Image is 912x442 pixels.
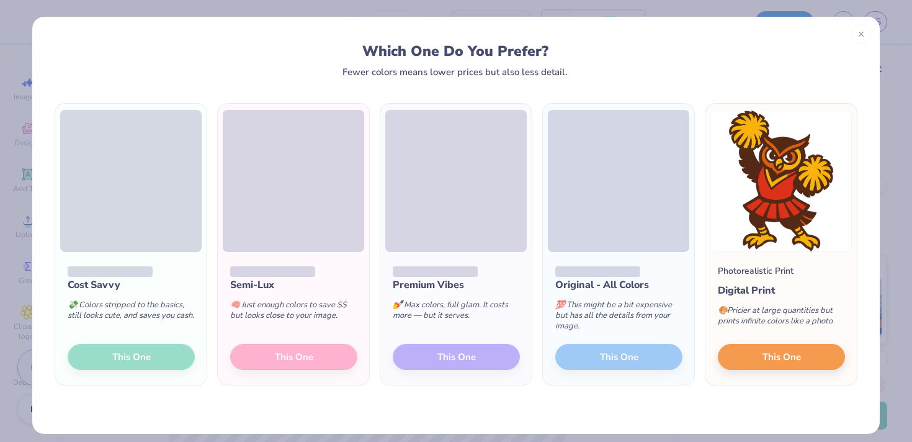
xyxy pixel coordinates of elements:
[393,277,520,292] div: Premium Vibes
[230,299,240,310] span: 🧠
[68,277,195,292] div: Cost Savvy
[230,292,357,333] div: Just enough colors to save $$ but looks close to your image.
[718,344,845,370] button: This One
[718,305,728,316] span: 🎨
[718,283,845,298] div: Digital Print
[762,350,801,364] span: This One
[718,264,794,277] div: Photorealistic Print
[710,110,852,252] img: Photorealistic preview
[68,299,78,310] span: 💸
[393,299,403,310] span: 💅
[718,298,845,339] div: Pricier at large quantities but prints infinite colors like a photo
[342,67,568,77] div: Fewer colors means lower prices but also less detail.
[555,292,682,344] div: This might be a bit expensive but has all the details from your image.
[393,292,520,333] div: Max colors, full glam. It costs more — but it serves.
[68,292,195,333] div: Colors stripped to the basics, still looks cute, and saves you cash.
[66,43,845,60] div: Which One Do You Prefer?
[555,299,565,310] span: 💯
[555,277,682,292] div: Original - All Colors
[230,277,357,292] div: Semi-Lux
